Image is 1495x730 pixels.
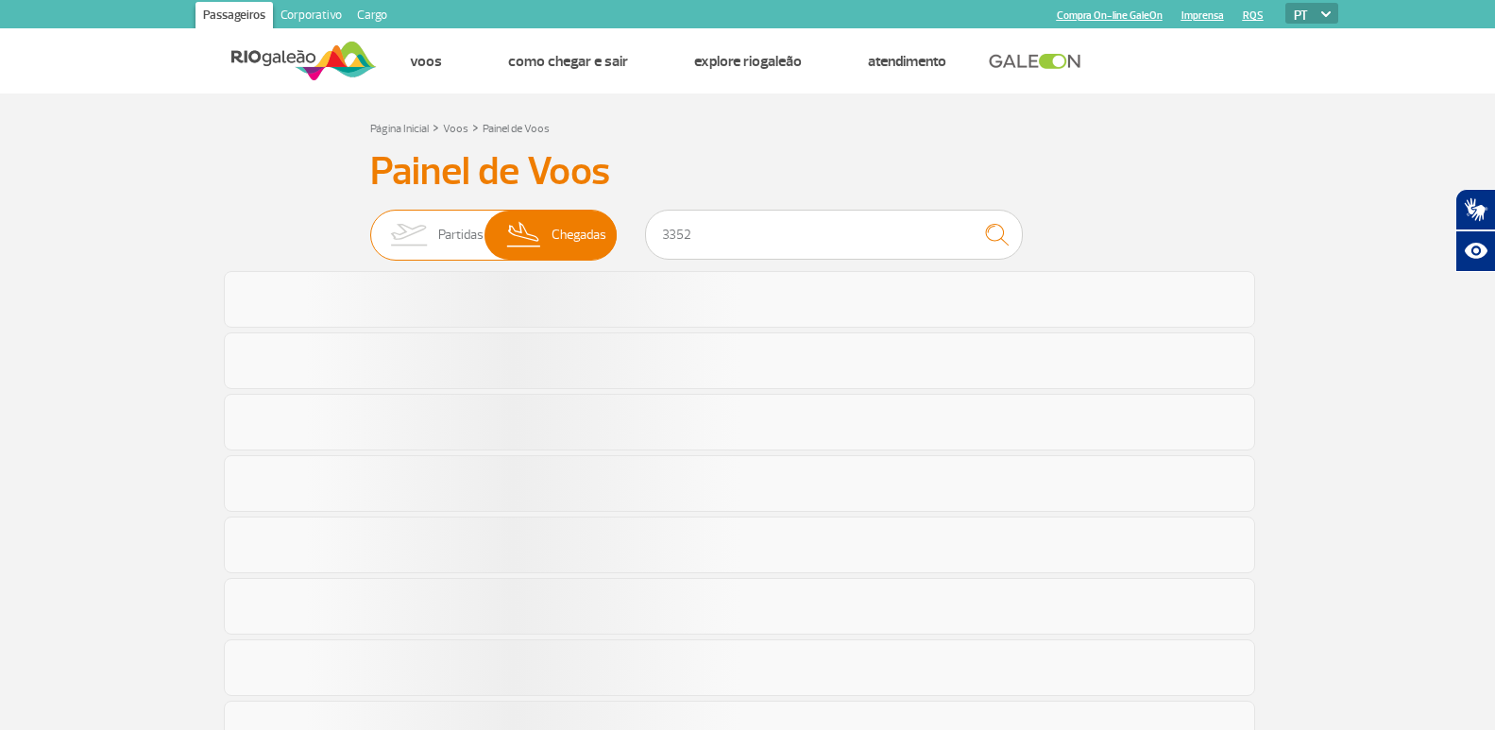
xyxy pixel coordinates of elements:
[443,122,468,136] a: Voos
[552,211,606,260] span: Chegadas
[472,116,479,138] a: >
[1181,9,1224,22] a: Imprensa
[1057,9,1163,22] a: Compra On-line GaleOn
[370,122,429,136] a: Página Inicial
[497,211,552,260] img: slider-desembarque
[195,2,273,32] a: Passageiros
[508,52,628,71] a: Como chegar e sair
[349,2,395,32] a: Cargo
[1455,189,1495,272] div: Plugin de acessibilidade da Hand Talk.
[694,52,802,71] a: Explore RIOgaleão
[379,211,438,260] img: slider-embarque
[433,116,439,138] a: >
[645,210,1023,260] input: Voo, cidade ou cia aérea
[483,122,550,136] a: Painel de Voos
[370,148,1126,195] h3: Painel de Voos
[410,52,442,71] a: Voos
[1243,9,1264,22] a: RQS
[1455,189,1495,230] button: Abrir tradutor de língua de sinais.
[438,211,484,260] span: Partidas
[868,52,946,71] a: Atendimento
[1455,230,1495,272] button: Abrir recursos assistivos.
[273,2,349,32] a: Corporativo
